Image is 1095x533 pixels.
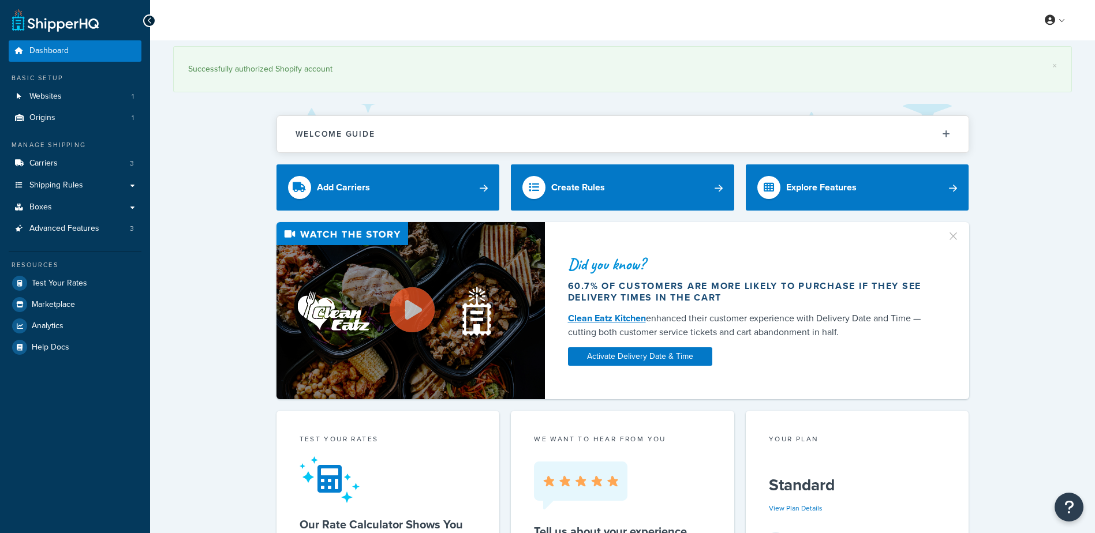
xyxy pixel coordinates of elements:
[9,153,141,174] li: Carriers
[130,224,134,234] span: 3
[534,434,711,444] p: we want to hear from you
[29,181,83,190] span: Shipping Rules
[32,321,63,331] span: Analytics
[9,86,141,107] a: Websites1
[568,311,933,339] div: enhanced their customer experience with Delivery Date and Time — cutting both customer service ti...
[9,40,141,62] a: Dashboard
[300,434,477,447] div: Test your rates
[32,343,69,352] span: Help Docs
[277,116,969,152] button: Welcome Guide
[769,434,946,447] div: Your Plan
[769,476,946,494] h5: Standard
[746,164,969,211] a: Explore Features
[551,179,605,196] div: Create Rules
[9,73,141,83] div: Basic Setup
[9,218,141,239] a: Advanced Features3
[769,503,823,513] a: View Plan Details
[132,92,134,102] span: 1
[9,337,141,358] a: Help Docs
[568,347,712,366] a: Activate Delivery Date & Time
[9,107,141,129] a: Origins1
[29,159,58,168] span: Carriers
[29,46,69,56] span: Dashboard
[568,280,933,303] div: 60.7% of customers are more likely to purchase if they see delivery times in the cart
[32,300,75,310] span: Marketplace
[32,279,87,288] span: Test Your Rates
[568,311,646,325] a: Clean Eatz Kitchen
[132,113,134,123] span: 1
[1055,493,1083,521] button: Open Resource Center
[9,260,141,270] div: Resources
[317,179,370,196] div: Add Carriers
[786,179,857,196] div: Explore Features
[296,130,375,138] h2: Welcome Guide
[568,256,933,272] div: Did you know?
[1052,61,1057,70] a: ×
[9,86,141,107] li: Websites
[29,113,55,123] span: Origins
[276,164,500,211] a: Add Carriers
[29,92,62,102] span: Websites
[9,218,141,239] li: Advanced Features
[188,61,1057,77] div: Successfully authorized Shopify account
[29,224,99,234] span: Advanced Features
[9,153,141,174] a: Carriers3
[9,197,141,218] a: Boxes
[9,316,141,336] a: Analytics
[9,140,141,150] div: Manage Shipping
[9,107,141,129] li: Origins
[130,159,134,168] span: 3
[9,175,141,196] a: Shipping Rules
[9,273,141,294] a: Test Your Rates
[29,202,52,212] span: Boxes
[276,222,545,399] img: Video thumbnail
[9,294,141,315] a: Marketplace
[511,164,734,211] a: Create Rules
